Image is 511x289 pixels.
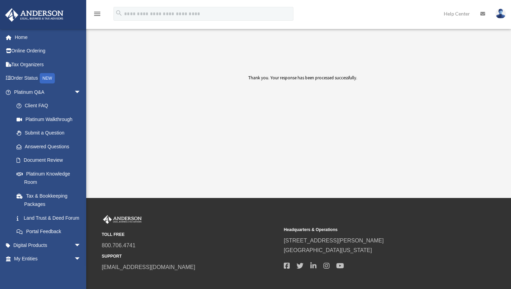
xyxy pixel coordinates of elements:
a: Home [5,30,91,44]
a: Client FAQ [10,99,91,113]
a: Land Trust & Deed Forum [10,211,91,225]
div: NEW [40,73,55,83]
a: Submit a Question [10,126,91,140]
span: arrow_drop_down [74,85,88,99]
a: [GEOGRAPHIC_DATA][US_STATE] [284,247,372,253]
a: 800.706.4741 [102,242,136,248]
small: SUPPORT [102,253,279,260]
img: User Pic [495,9,506,19]
a: Online Ordering [5,44,91,58]
a: My Entitiesarrow_drop_down [5,252,91,266]
small: Headquarters & Operations [284,226,461,233]
a: Portal Feedback [10,225,91,239]
a: My Anderson Teamarrow_drop_down [5,266,91,279]
i: search [115,9,123,17]
a: Answered Questions [10,140,91,153]
i: menu [93,10,101,18]
a: Order StatusNEW [5,71,91,86]
a: Platinum Knowledge Room [10,167,91,189]
a: Tax Organizers [5,58,91,71]
div: Thank you. Your response has been processed successfully. [174,74,431,126]
a: Platinum Q&Aarrow_drop_down [5,85,91,99]
a: Digital Productsarrow_drop_down [5,238,91,252]
a: Platinum Walkthrough [10,112,91,126]
img: Anderson Advisors Platinum Portal [3,8,66,22]
a: [STREET_ADDRESS][PERSON_NAME] [284,238,384,243]
a: Tax & Bookkeeping Packages [10,189,91,211]
img: Anderson Advisors Platinum Portal [102,215,143,224]
span: arrow_drop_down [74,252,88,266]
a: [EMAIL_ADDRESS][DOMAIN_NAME] [102,264,195,270]
a: menu [93,12,101,18]
small: TOLL FREE [102,231,279,238]
span: arrow_drop_down [74,266,88,280]
span: arrow_drop_down [74,238,88,252]
a: Document Review [10,153,88,167]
